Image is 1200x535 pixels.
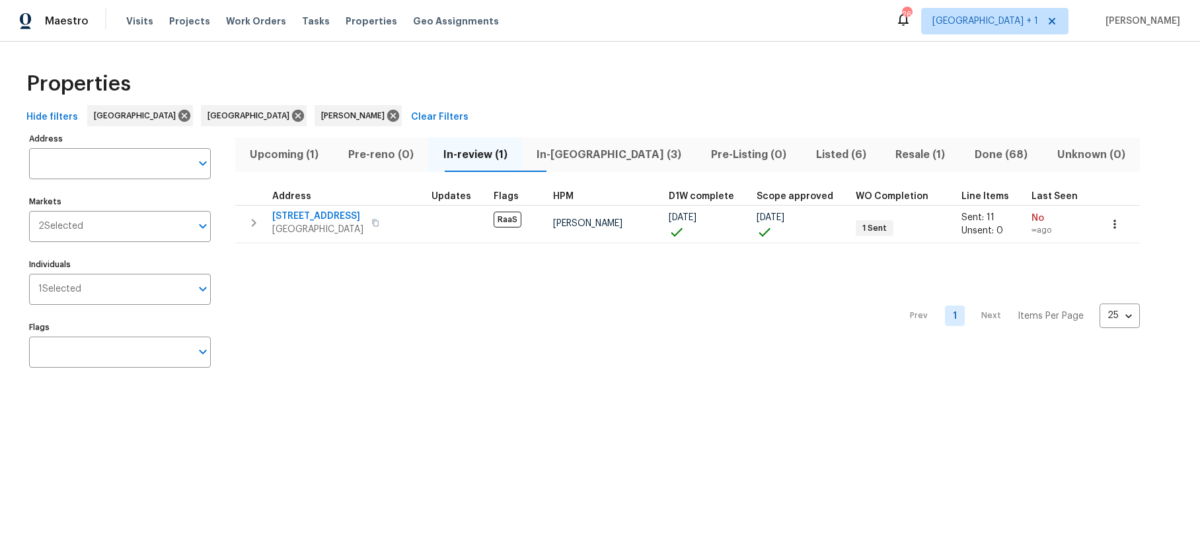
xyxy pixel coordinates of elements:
[945,306,965,326] a: Goto page 1
[932,15,1038,28] span: [GEOGRAPHIC_DATA] + 1
[530,145,689,164] span: In-[GEOGRAPHIC_DATA] (3)
[94,109,181,122] span: [GEOGRAPHIC_DATA]
[194,343,212,361] button: Open
[902,8,911,21] div: 26
[194,280,212,298] button: Open
[704,145,794,164] span: Pre-Listing (0)
[87,105,193,126] div: [GEOGRAPHIC_DATA]
[29,135,211,143] label: Address
[411,109,469,126] span: Clear Filters
[207,109,295,122] span: [GEOGRAPHIC_DATA]
[961,192,1009,201] span: Line Items
[431,192,471,201] span: Updates
[38,284,81,295] span: 1 Selected
[26,109,78,126] span: Hide filters
[272,210,363,223] span: [STREET_ADDRESS]
[45,15,89,28] span: Maestro
[126,15,153,28] span: Visits
[194,154,212,173] button: Open
[1031,225,1090,236] span: ∞ ago
[436,145,514,164] span: In-review (1)
[346,15,397,28] span: Properties
[669,192,734,201] span: D1W complete
[553,192,574,201] span: HPM
[1100,15,1180,28] span: [PERSON_NAME]
[29,261,211,268] label: Individuals
[272,223,363,236] span: [GEOGRAPHIC_DATA]
[413,15,499,28] span: Geo Assignments
[553,219,622,228] span: [PERSON_NAME]
[1031,192,1078,201] span: Last Seen
[243,145,326,164] span: Upcoming (1)
[494,192,519,201] span: Flags
[669,213,696,222] span: [DATE]
[1100,298,1140,333] div: 25
[315,105,402,126] div: [PERSON_NAME]
[342,145,421,164] span: Pre-reno (0)
[321,109,390,122] span: [PERSON_NAME]
[26,77,131,91] span: Properties
[757,192,833,201] span: Scope approved
[857,223,892,234] span: 1 Sent
[897,251,1140,381] nav: Pagination Navigation
[494,212,521,227] span: RaaS
[29,198,211,206] label: Markets
[968,145,1035,164] span: Done (68)
[1031,212,1090,225] span: No
[226,15,286,28] span: Work Orders
[1050,145,1132,164] span: Unknown (0)
[194,217,212,235] button: Open
[201,105,307,126] div: [GEOGRAPHIC_DATA]
[856,192,928,201] span: WO Completion
[757,213,784,222] span: [DATE]
[889,145,952,164] span: Resale (1)
[169,15,210,28] span: Projects
[38,221,83,232] span: 2 Selected
[1018,309,1084,323] p: Items Per Page
[272,192,311,201] span: Address
[302,17,330,26] span: Tasks
[809,145,873,164] span: Listed (6)
[961,213,994,222] span: Sent: 11
[21,105,83,130] button: Hide filters
[961,226,1003,235] span: Unsent: 0
[29,323,211,331] label: Flags
[406,105,474,130] button: Clear Filters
